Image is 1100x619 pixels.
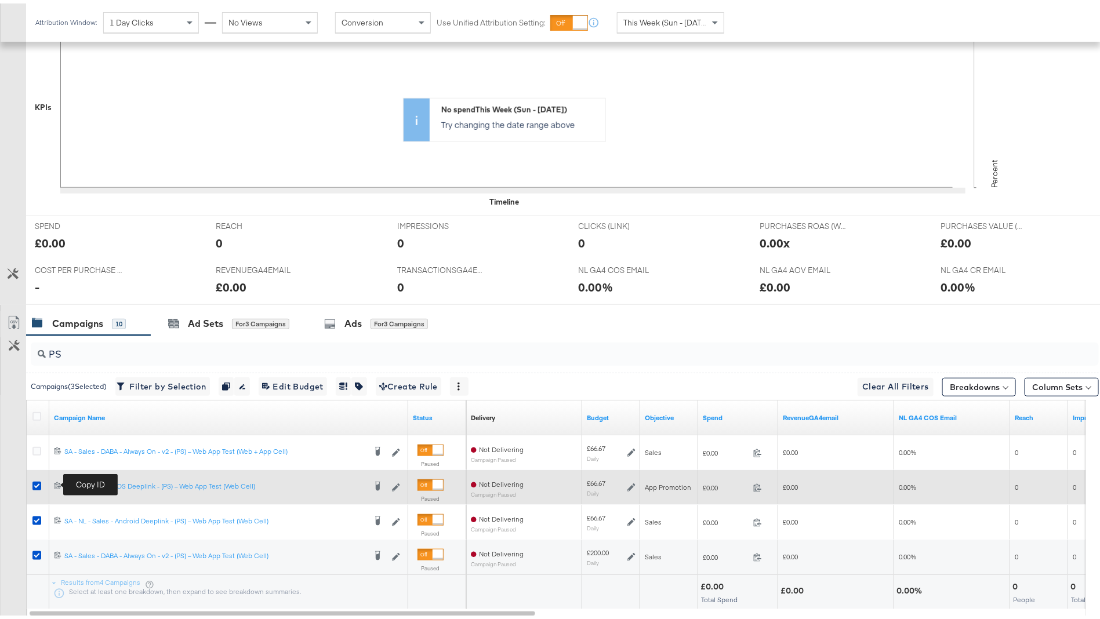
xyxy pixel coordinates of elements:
[64,443,365,453] div: SA - Sales - DABA - Always On - v2 - (PS) – Web App Test (Web + App Cell)
[216,231,223,248] div: 0
[418,491,444,499] label: Paused
[1071,592,1086,600] span: Total
[1015,514,1018,523] span: 0
[471,410,495,419] a: Reflects the ability of your Ad Campaign to achieve delivery based on ad states, schedule and bud...
[64,513,365,525] a: SA - NL - Sales - Android Deeplink - (PS) – Web App Test (Web Cell)
[783,479,798,488] span: £0.00
[1015,549,1018,558] span: 0
[783,549,798,558] span: £0.00
[397,261,484,272] span: TRANSACTIONSGA4EMAIL
[899,410,1005,419] a: NL NET COS GA4
[579,261,666,272] span: NL GA4 COS EMAIL
[645,549,662,558] span: Sales
[587,451,599,458] sub: Daily
[35,231,66,248] div: £0.00
[259,374,327,392] button: Edit Budget
[1070,578,1079,589] div: 0
[115,374,210,392] button: Filter by Selection
[479,442,524,450] span: Not Delivering
[587,521,599,528] sub: Daily
[471,523,524,529] sub: Campaign Paused
[64,478,365,490] a: SA - NL - Sales - iOS Deeplink - (PS) – Web App Test (Web Cell)
[587,475,605,485] div: £66.67
[1025,374,1099,393] button: Column Sets
[112,315,126,326] div: 10
[216,217,303,228] span: REACH
[587,510,605,519] div: £66.67
[760,231,790,248] div: 0.00x
[703,515,749,523] span: £0.00
[645,410,694,419] a: Your campaign's objective.
[587,545,609,554] div: £200.00
[701,592,738,600] span: Total Spend
[1073,549,1076,558] span: 0
[703,549,749,558] span: £0.00
[46,335,1001,358] input: Search Campaigns by Name, ID or Objective
[64,548,365,557] div: SA - Sales - DABA - Always On - v2 - (PS) – Web App Test (Web Cell)
[899,445,916,453] span: 0.00%
[441,115,600,127] p: Try changing the date range above
[441,101,600,112] div: No spend This Week (Sun - [DATE])
[35,15,97,23] div: Attribution Window:
[342,14,383,24] span: Conversion
[1013,592,1035,600] span: People
[397,217,484,228] span: IMPRESSIONS
[418,561,444,569] label: Paused
[703,410,774,419] a: The total amount spent to date.
[216,261,303,272] span: REVENUEGA4EMAIL
[379,376,438,391] span: Create Rule
[1073,514,1076,523] span: 0
[376,374,441,392] button: Create Rule
[479,476,524,485] span: Not Delivering
[471,453,524,460] sub: Campaign Paused
[471,488,524,494] sub: Campaign Paused
[1015,410,1063,419] a: The number of people your ad was served to.
[479,511,524,520] span: Not Delivering
[645,445,662,453] span: Sales
[216,275,247,292] div: £0.00
[35,217,122,228] span: SPEND
[418,526,444,534] label: Paused
[899,514,916,523] span: 0.00%
[645,514,662,523] span: Sales
[1015,445,1018,453] span: 0
[783,410,890,419] a: Transaction Revenue - The total sale revenue
[760,275,790,292] div: £0.00
[1073,445,1076,453] span: 0
[700,578,727,589] div: £0.00
[228,14,263,24] span: No Views
[397,231,404,248] div: 0
[413,410,462,419] a: Shows the current state of your Ad Campaign.
[437,14,546,25] label: Use Unified Attribution Setting:
[119,376,206,391] span: Filter by Selection
[1015,479,1018,488] span: 0
[941,231,972,248] div: £0.00
[1012,578,1021,589] div: 0
[110,14,154,24] span: 1 Day Clicks
[645,479,691,488] span: App Promotion
[35,275,39,292] div: -
[64,443,365,455] a: SA - Sales - DABA - Always On - v2 - (PS) – Web App Test (Web + App Cell)
[783,514,798,523] span: £0.00
[52,314,103,327] div: Campaigns
[579,231,586,248] div: 0
[703,480,749,489] span: £0.00
[942,374,1016,393] button: Breakdowns
[344,314,362,327] div: Ads
[418,457,444,464] label: Paused
[760,217,847,228] span: PURCHASES ROAS (WEBSITE EVENTS)
[31,378,107,388] div: Campaigns ( 3 Selected)
[262,376,324,391] span: Edit Budget
[899,479,916,488] span: 0.00%
[941,275,976,292] div: 0.00%
[188,314,223,327] div: Ad Sets
[899,549,916,558] span: 0.00%
[579,275,613,292] div: 0.00%
[587,556,599,563] sub: Daily
[896,582,925,593] div: 0.00%
[579,217,666,228] span: CLICKS (LINK)
[941,217,1028,228] span: PURCHASES VALUE (WEBSITE EVENTS)
[54,410,404,419] a: Your campaign name.
[587,486,599,493] sub: Daily
[587,440,605,450] div: £66.67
